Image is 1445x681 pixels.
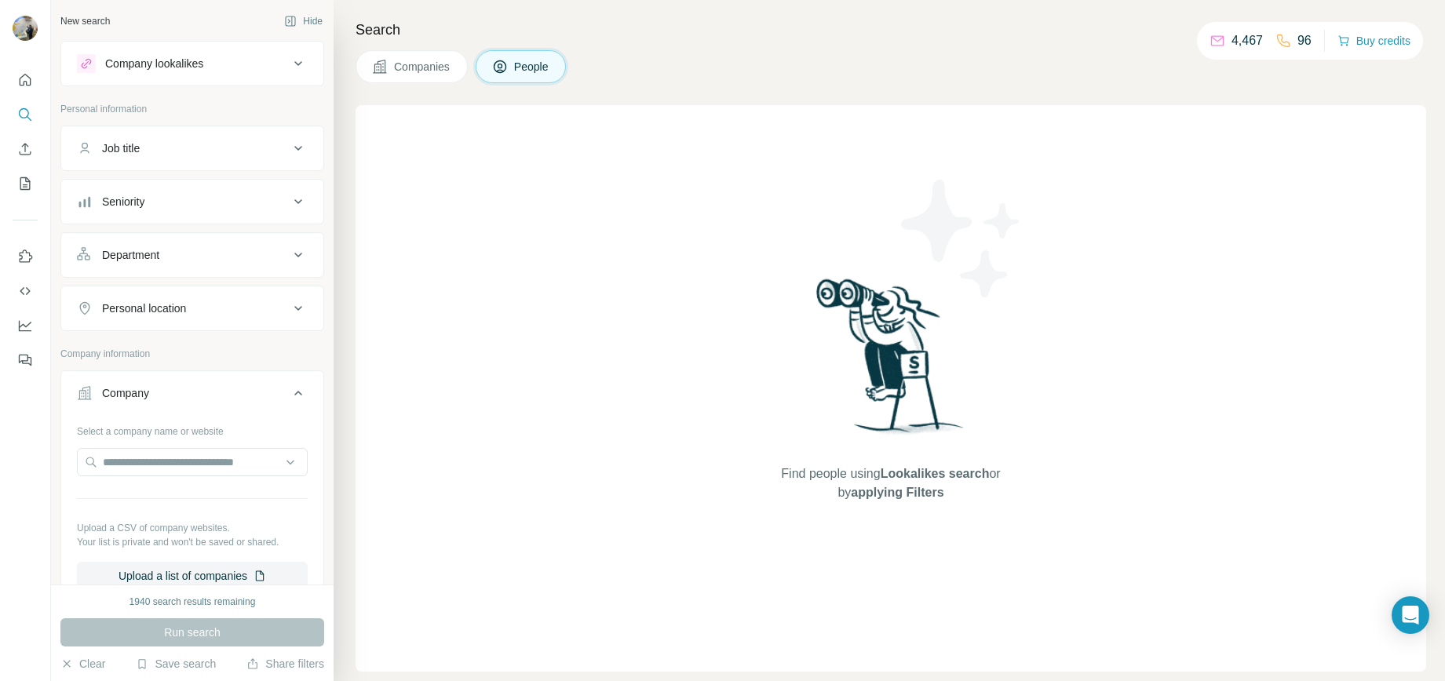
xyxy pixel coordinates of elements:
p: Your list is private and won't be saved or shared. [77,535,308,549]
h4: Search [356,19,1426,41]
p: 4,467 [1232,31,1263,50]
p: 96 [1297,31,1312,50]
span: Companies [394,59,451,75]
button: Search [13,100,38,129]
button: Enrich CSV [13,135,38,163]
button: Use Surfe API [13,277,38,305]
span: Find people using or by [765,464,1016,502]
p: Company information [60,347,324,361]
div: Company lookalikes [105,56,203,71]
button: Personal location [61,290,323,327]
p: Upload a CSV of company websites. [77,521,308,535]
button: My lists [13,169,38,198]
button: Department [61,236,323,274]
button: Feedback [13,346,38,374]
div: Select a company name or website [77,418,308,439]
button: Dashboard [13,311,38,340]
button: Use Surfe on LinkedIn [13,242,38,271]
span: People [514,59,550,75]
div: Personal location [102,300,186,316]
div: Open Intercom Messenger [1392,596,1429,634]
button: Buy credits [1337,30,1410,52]
button: Hide [273,9,334,33]
button: Company lookalikes [61,45,323,82]
div: Seniority [102,194,144,209]
button: Share filters [246,656,324,672]
button: Seniority [61,183,323,220]
img: Surfe Illustration - Woman searching with binoculars [809,275,972,450]
button: Clear [60,656,105,672]
button: Upload a list of companies [77,562,308,590]
div: Job title [102,140,140,156]
button: Quick start [13,66,38,94]
div: 1940 search results remaining [130,595,256,609]
img: Avatar [13,16,38,41]
img: Surfe Illustration - Stars [891,168,1032,309]
span: Lookalikes search [881,467,990,480]
div: Department [102,247,159,263]
button: Company [61,374,323,418]
div: Company [102,385,149,401]
div: New search [60,14,110,28]
p: Personal information [60,102,324,116]
span: applying Filters [851,486,943,499]
button: Save search [136,656,216,672]
button: Job title [61,129,323,167]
